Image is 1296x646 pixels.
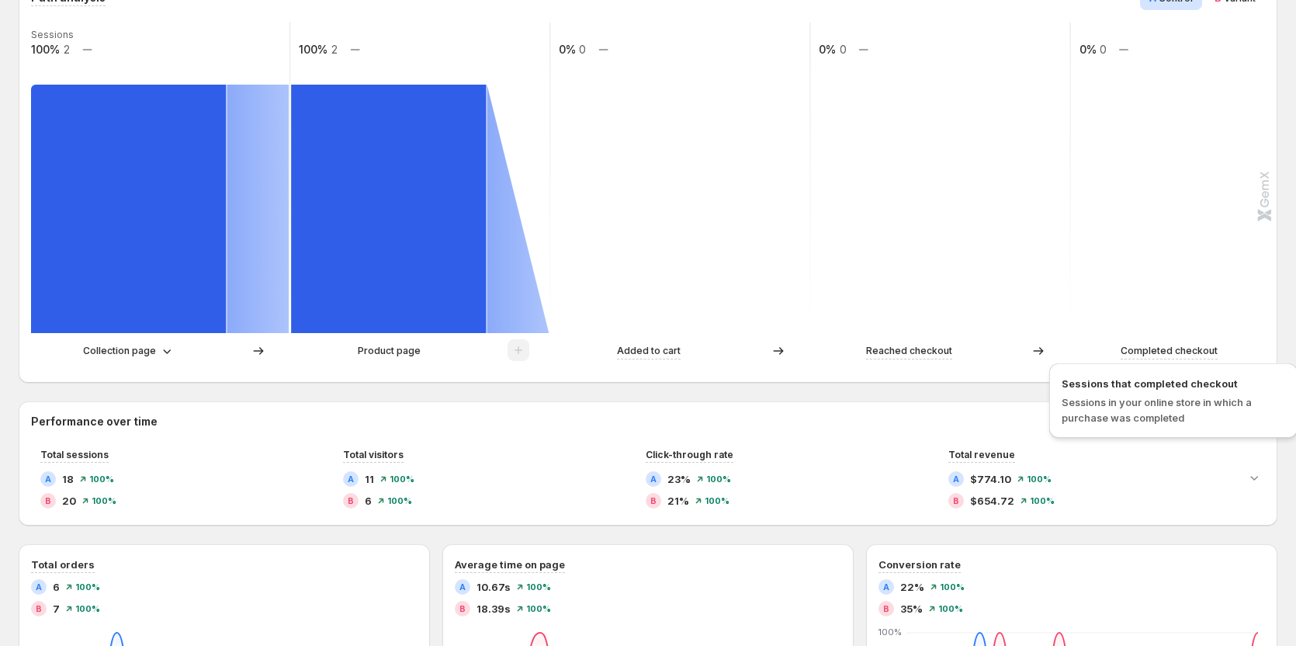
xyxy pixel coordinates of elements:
[667,471,691,487] span: 23%
[819,43,836,56] text: 0%
[705,496,729,505] span: 100%
[365,493,372,509] span: 6
[31,414,1265,429] h2: Performance over time
[526,604,551,613] span: 100%
[62,493,76,509] span: 20
[390,474,414,484] span: 100%
[83,343,156,359] p: Collection page
[75,582,100,592] span: 100%
[89,474,114,484] span: 100%
[476,601,511,616] span: 18.39s
[343,449,404,460] span: Total visitors
[948,449,1015,460] span: Total revenue
[459,582,466,592] h2: A
[64,43,70,56] text: 2
[883,582,889,592] h2: A
[92,496,116,505] span: 100%
[878,557,961,572] h3: Conversion rate
[878,627,902,637] text: 100%
[579,43,586,56] text: 0
[706,474,731,484] span: 100%
[1243,467,1265,488] button: Expand chart
[900,601,923,616] span: 35%
[900,579,924,595] span: 22%
[559,43,576,56] text: 0%
[667,493,689,509] span: 21%
[387,496,412,505] span: 100%
[53,601,60,616] span: 7
[840,43,847,56] text: 0
[31,29,74,40] text: Sessions
[1030,496,1055,505] span: 100%
[331,43,338,56] text: 2
[617,343,681,359] p: Added to cart
[45,496,51,505] h2: B
[31,43,60,56] text: 100%
[953,474,959,484] h2: A
[31,557,95,572] h3: Total orders
[1079,43,1097,56] text: 0%
[953,496,959,505] h2: B
[40,449,109,460] span: Total sessions
[938,604,963,613] span: 100%
[365,471,374,487] span: 11
[75,604,100,613] span: 100%
[36,582,42,592] h2: A
[646,449,733,460] span: Click-through rate
[1027,474,1052,484] span: 100%
[476,579,511,595] span: 10.67s
[1062,396,1252,424] span: Sessions in your online store in which a purchase was completed
[358,343,421,359] p: Product page
[459,604,466,613] h2: B
[970,493,1014,509] span: $654.72
[299,43,327,56] text: 100%
[1062,376,1285,391] span: Sessions that completed checkout
[348,496,354,505] h2: B
[36,604,42,613] h2: B
[1121,343,1218,359] p: Completed checkout
[455,557,565,572] h3: Average time on page
[650,474,657,484] h2: A
[45,474,51,484] h2: A
[866,343,952,359] p: Reached checkout
[940,582,965,592] span: 100%
[970,471,1011,487] span: $774.10
[53,579,60,595] span: 6
[62,471,74,487] span: 18
[883,604,889,613] h2: B
[1100,43,1107,56] text: 0
[650,496,657,505] h2: B
[526,582,551,592] span: 100%
[348,474,354,484] h2: A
